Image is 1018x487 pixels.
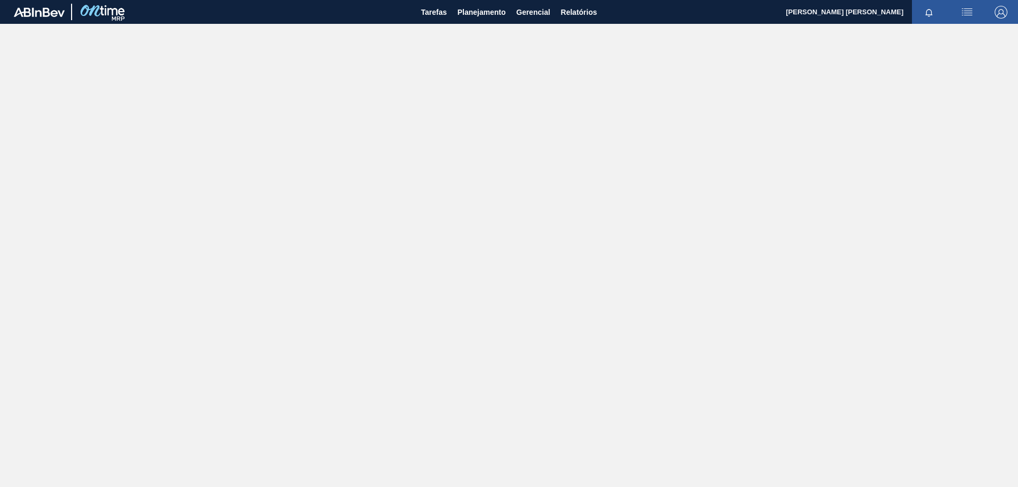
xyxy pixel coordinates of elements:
[421,6,447,19] span: Tarefas
[561,6,597,19] span: Relatórios
[995,6,1007,19] img: Logout
[14,7,65,17] img: TNhmsLtSVTkK8tSr43FrP2fwEKptu5GPRR3wAAAABJRU5ErkJggg==
[961,6,973,19] img: userActions
[516,6,550,19] span: Gerencial
[458,6,506,19] span: Planejamento
[912,5,946,20] button: Notificações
